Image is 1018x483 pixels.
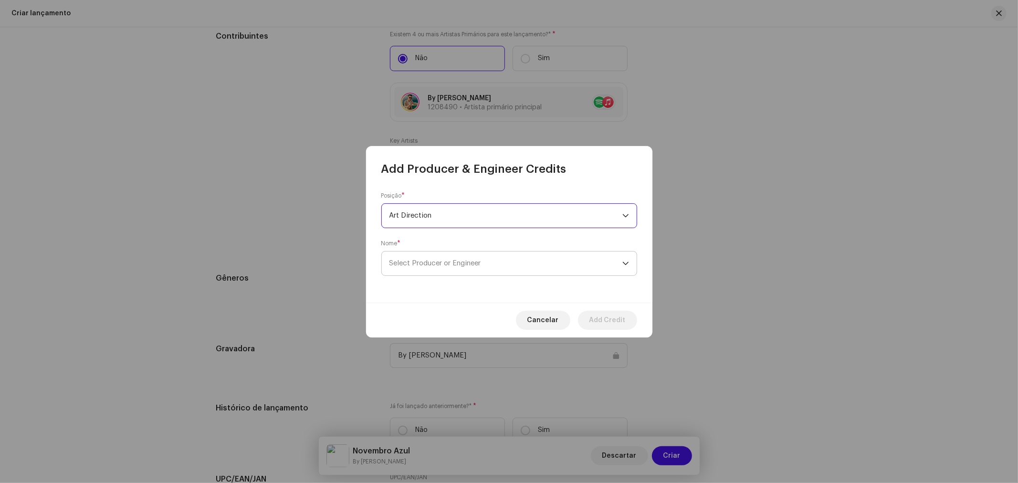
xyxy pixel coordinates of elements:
span: Cancelar [527,311,559,330]
div: dropdown trigger [622,204,629,228]
span: Select Producer or Engineer [389,260,481,267]
button: Cancelar [516,311,570,330]
div: dropdown trigger [622,252,629,275]
span: Add Producer & Engineer Credits [381,161,567,177]
label: Posição [381,192,405,199]
span: Art Direction [389,204,622,228]
span: Select Producer or Engineer [389,252,622,275]
span: Add Credit [589,311,626,330]
label: Nome [381,240,401,247]
button: Add Credit [578,311,637,330]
